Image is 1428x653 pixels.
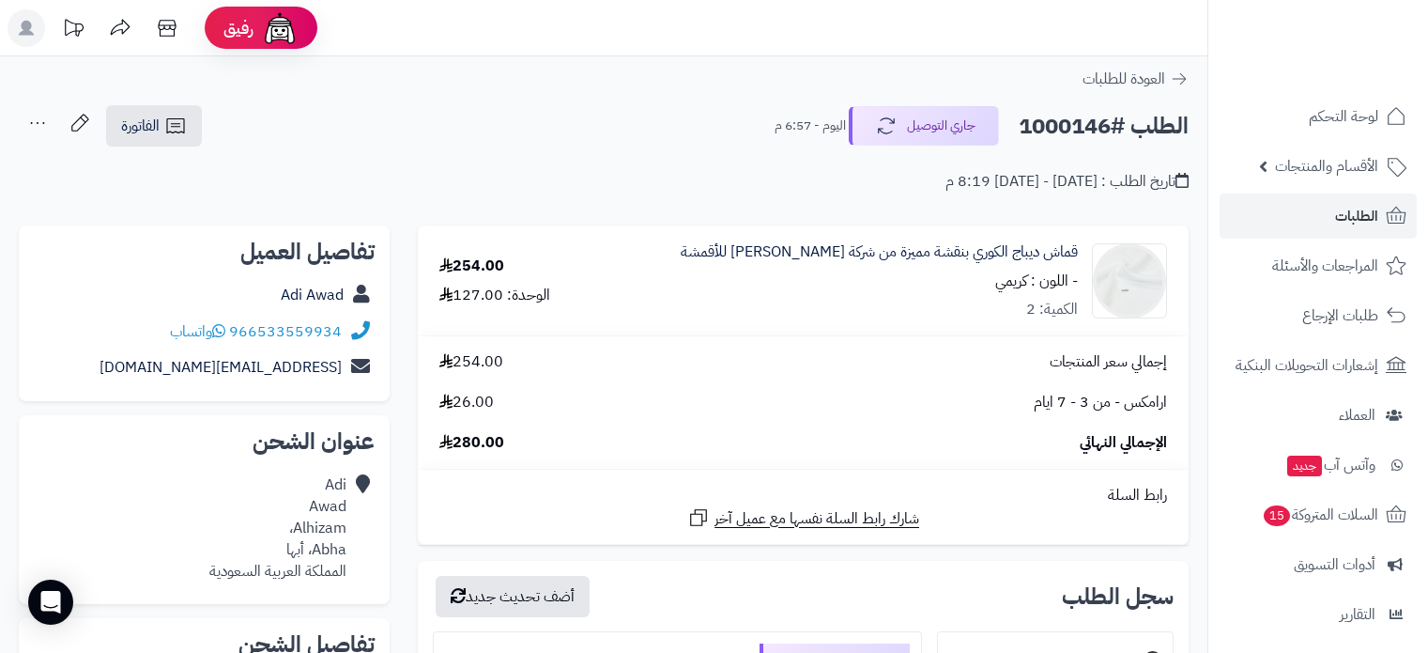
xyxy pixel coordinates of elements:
span: 280.00 [439,432,504,454]
a: التقارير [1220,592,1417,637]
a: 966533559934 [229,320,342,343]
a: العملاء [1220,393,1417,438]
h2: الطلب #1000146 [1019,107,1189,146]
a: العودة للطلبات [1083,68,1189,90]
button: جاري التوصيل [849,106,999,146]
span: الإجمالي النهائي [1080,432,1167,454]
span: السلات المتروكة [1262,502,1378,528]
span: الأقسام والمنتجات [1275,153,1378,179]
span: العملاء [1339,402,1375,428]
div: تاريخ الطلب : [DATE] - [DATE] 8:19 م [945,171,1189,193]
div: الكمية: 2 [1026,299,1078,320]
a: شارك رابط السلة نفسها مع عميل آخر [687,506,919,530]
div: الوحدة: 127.00 [439,285,550,306]
a: Adi Awad [281,284,344,306]
span: 15 [1264,505,1290,526]
div: Open Intercom Messenger [28,580,73,625]
a: الطلبات [1220,194,1417,239]
img: ai-face.png [261,9,299,47]
small: اليوم - 6:57 م [775,117,846,135]
span: شارك رابط السلة نفسها مع عميل آخر [714,508,919,530]
img: logo-2.png [1300,51,1410,90]
button: أضف تحديث جديد [436,576,590,617]
h2: تفاصيل العميل [34,241,375,263]
div: Adi Awad Alhizam، Abha، أبها المملكة العربية السعودية [209,474,346,582]
a: أدوات التسويق [1220,542,1417,587]
a: إشعارات التحويلات البنكية [1220,343,1417,388]
a: طلبات الإرجاع [1220,293,1417,338]
a: الفاتورة [106,105,202,147]
span: التقارير [1340,601,1375,628]
span: إجمالي سعر المنتجات [1050,351,1167,373]
img: 1715791380-13-90x90.png [1093,243,1166,319]
h3: سجل الطلب [1062,585,1174,608]
span: ارامكس - من 3 - 7 ايام [1034,392,1167,413]
span: طلبات الإرجاع [1302,303,1378,329]
span: رفيق [223,17,253,39]
span: الفاتورة [121,115,160,137]
span: لوحة التحكم [1309,103,1378,130]
span: 254.00 [439,351,503,373]
a: المراجعات والأسئلة [1220,243,1417,288]
span: 26.00 [439,392,494,413]
small: - اللون : كريمي [995,270,1078,292]
span: جديد [1287,456,1322,476]
span: العودة للطلبات [1083,68,1165,90]
a: لوحة التحكم [1220,94,1417,139]
a: واتساب [170,320,225,343]
span: الطلبات [1335,203,1378,229]
div: 254.00 [439,256,504,277]
a: تحديثات المنصة [50,9,97,52]
div: رابط السلة [425,485,1181,506]
a: قماش ديباج الكوري بنقشة مميزة من شركة [PERSON_NAME] للأقمشة [681,241,1078,263]
a: وآتس آبجديد [1220,443,1417,488]
a: [EMAIL_ADDRESS][DOMAIN_NAME] [100,356,342,379]
span: وآتس آب [1285,452,1375,478]
h2: عنوان الشحن [34,430,375,453]
span: المراجعات والأسئلة [1272,253,1378,279]
a: السلات المتروكة15 [1220,492,1417,537]
span: إشعارات التحويلات البنكية [1236,352,1378,379]
span: أدوات التسويق [1294,552,1375,578]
